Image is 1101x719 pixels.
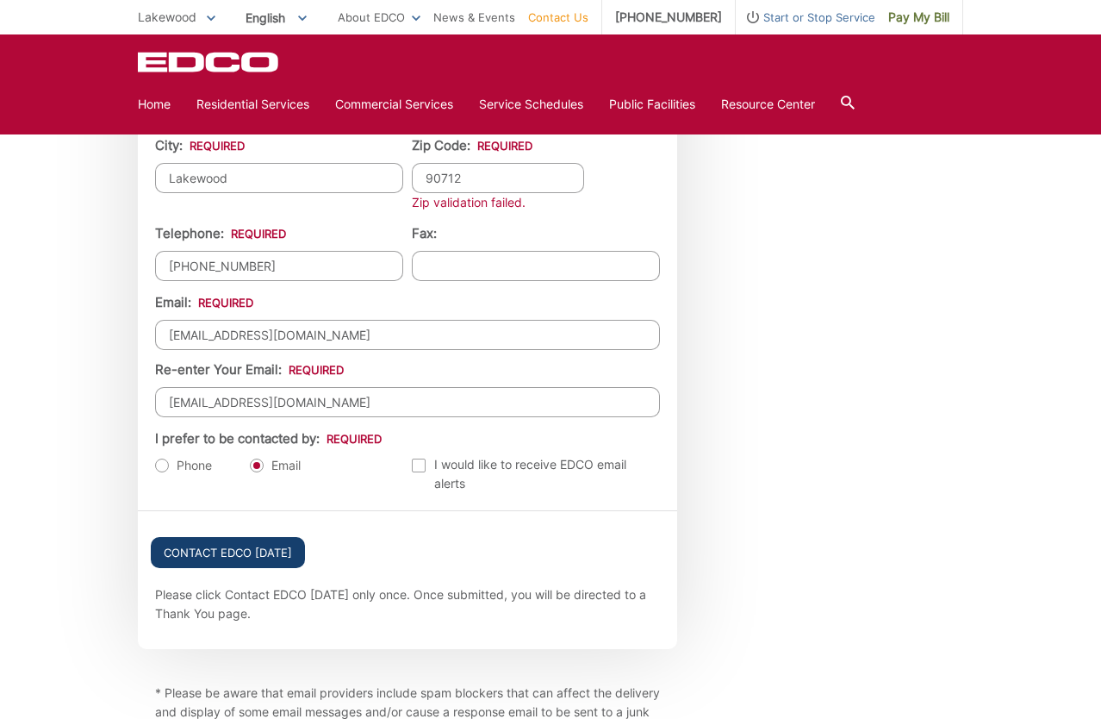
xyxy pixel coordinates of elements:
span: English [233,3,320,32]
a: Public Facilities [609,95,695,114]
a: Resource Center [721,95,815,114]
a: Residential Services [196,95,309,114]
a: News & Events [433,8,515,27]
span: Lakewood [138,9,196,24]
p: Please click Contact EDCO [DATE] only once. Once submitted, you will be directed to a Thank You p... [155,585,660,623]
label: Re-enter Your Email: [155,362,344,378]
a: Home [138,95,171,114]
label: Email: [155,295,253,310]
div: Zip validation failed. [412,193,584,212]
label: City: [155,138,245,153]
label: Fax: [412,226,437,241]
a: EDCD logo. Return to the homepage. [138,52,281,72]
label: I would like to receive EDCO email alerts [412,455,660,493]
a: Contact Us [528,8,588,27]
input: Contact EDCO [DATE] [151,537,305,568]
label: Email [250,457,301,474]
a: About EDCO [338,8,420,27]
label: Telephone: [155,226,286,241]
label: Phone [155,457,212,474]
span: Pay My Bill [888,8,949,27]
label: Zip Code: [412,138,532,153]
label: I prefer to be contacted by: [155,431,382,447]
a: Service Schedules [479,95,583,114]
a: Commercial Services [335,95,453,114]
